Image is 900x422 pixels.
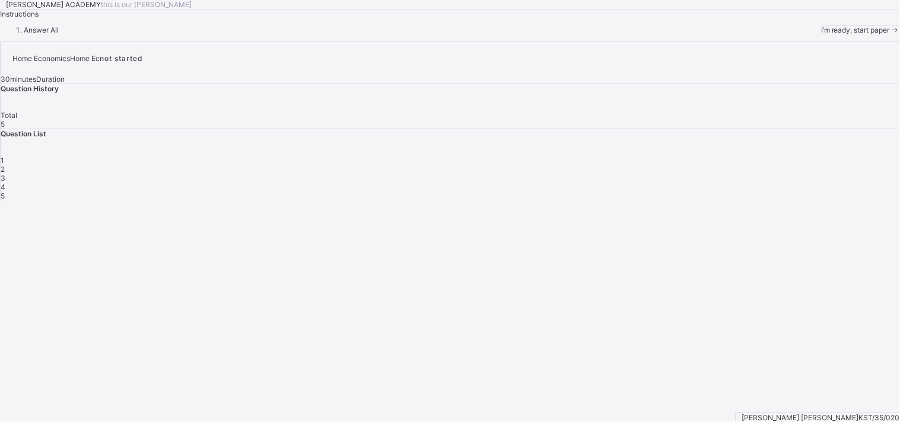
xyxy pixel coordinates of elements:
[36,75,65,84] span: Duration
[1,120,5,129] span: 5
[1,191,5,200] span: 5
[1,129,46,138] span: Question List
[1,111,17,120] span: Total
[12,54,70,63] span: Home Economics
[1,84,59,93] span: Question History
[1,165,5,174] span: 2
[1,174,5,183] span: 3
[1,183,5,191] span: 4
[1,75,36,84] span: 30 minutes
[100,54,143,63] span: not started
[742,413,859,422] span: [PERSON_NAME] [PERSON_NAME]
[24,25,59,34] span: Answer All
[859,413,900,422] span: KST/35/020
[821,25,890,34] span: I’m ready, start paper
[1,156,4,165] span: 1
[70,54,100,63] span: Home Ec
